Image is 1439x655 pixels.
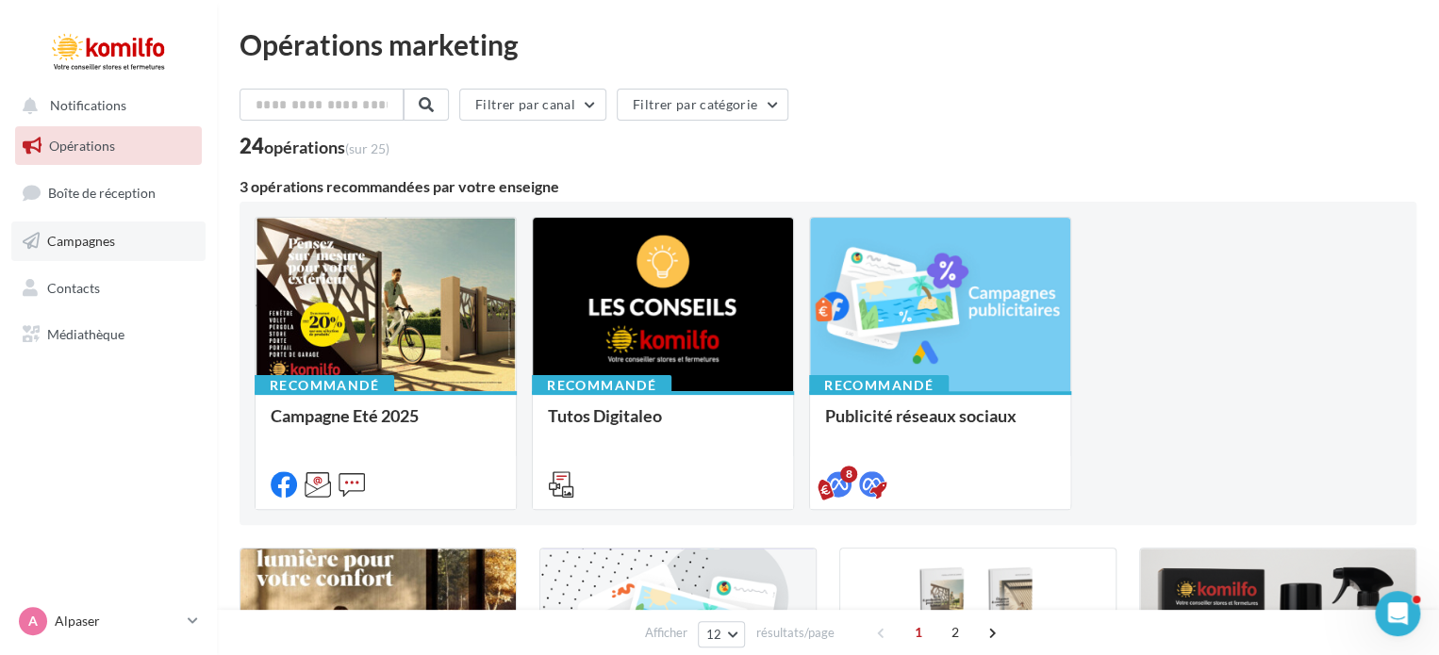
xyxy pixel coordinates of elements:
a: Opérations [11,126,206,166]
span: 2 [940,617,970,647]
div: Opérations marketing [240,30,1416,58]
span: Contacts [47,279,100,295]
a: Médiathèque [11,315,206,354]
a: Boîte de réception [11,172,206,213]
div: 8 [840,466,857,483]
iframe: Intercom live chat [1375,591,1420,636]
div: 3 opérations recommandées par votre enseigne [240,179,1416,194]
span: Notifications [50,98,126,114]
div: Publicité réseaux sociaux [825,406,1055,444]
div: 24 [240,136,389,156]
p: Alpaser [55,612,180,630]
span: Campagnes [47,233,115,249]
div: Campagne Eté 2025 [271,406,501,444]
span: (sur 25) [345,140,389,156]
span: 1 [903,617,934,647]
div: Recommandé [809,375,949,396]
a: Contacts [11,269,206,308]
a: A Alpaser [15,603,202,639]
button: 12 [698,621,746,647]
button: Filtrer par canal [459,89,606,121]
div: Tutos Digitaleo [548,406,778,444]
span: A [28,612,38,630]
span: résultats/page [755,624,834,642]
span: Médiathèque [47,326,124,342]
div: Recommandé [532,375,671,396]
span: Boîte de réception [48,185,156,201]
a: Campagnes [11,221,206,261]
span: Afficher [645,624,687,642]
span: Opérations [49,138,115,154]
div: opérations [264,139,389,156]
button: Filtrer par catégorie [617,89,788,121]
span: 12 [706,627,722,642]
div: Recommandé [255,375,394,396]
